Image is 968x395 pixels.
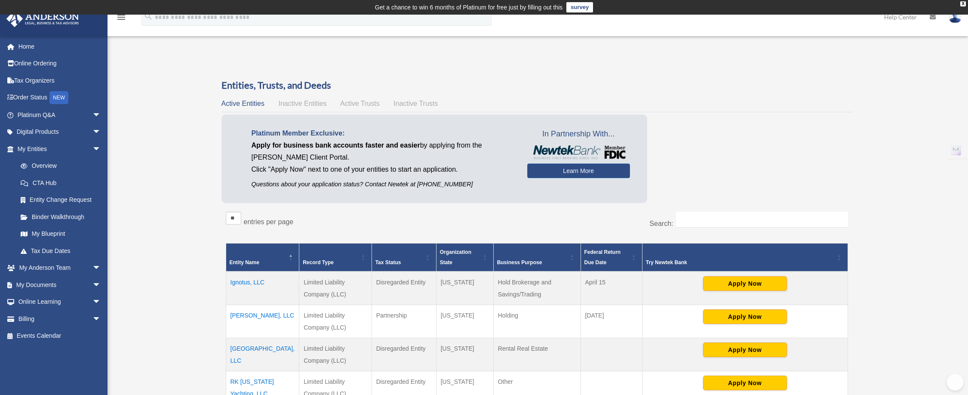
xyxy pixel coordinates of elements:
span: arrow_drop_down [92,293,110,311]
p: by applying from the [PERSON_NAME] Client Portal. [252,139,514,164]
a: Order StatusNEW [6,89,114,107]
span: arrow_drop_down [92,140,110,158]
div: Get a chance to win 6 months of Platinum for free just by filling out this [375,2,563,12]
a: Platinum Q&Aarrow_drop_down [6,106,114,123]
span: Active Trusts [340,100,380,107]
a: Learn More [527,164,630,178]
td: Rental Real Estate [493,338,581,371]
td: [GEOGRAPHIC_DATA], LLC [226,338,299,371]
div: NEW [49,91,68,104]
i: search [144,12,153,21]
a: Tax Due Dates [12,242,110,259]
span: Inactive Trusts [393,100,438,107]
a: Online Ordering [6,55,114,72]
a: survey [566,2,593,12]
button: Apply Now [703,343,787,357]
span: Record Type [303,259,334,265]
th: Try Newtek Bank : Activate to sort [642,244,848,272]
a: My Anderson Teamarrow_drop_down [6,259,114,277]
a: My Blueprint [12,225,110,243]
label: entries per page [244,218,294,225]
td: Disregarded Entity [372,272,436,305]
span: arrow_drop_down [92,276,110,294]
a: menu [116,15,126,22]
span: Business Purpose [497,259,542,265]
th: Tax Status: Activate to sort [372,244,436,272]
a: My Entitiesarrow_drop_down [6,140,110,157]
p: Click "Apply Now" next to one of your entities to start an application. [252,164,514,176]
span: Apply for business bank accounts faster and easier [252,142,420,149]
i: menu [116,12,126,22]
label: Search: [649,220,673,227]
span: Inactive Entities [278,100,326,107]
td: Hold Brokerage and Savings/Trading [493,272,581,305]
img: Anderson Advisors Platinum Portal [4,10,82,27]
td: April 15 [581,272,642,305]
span: Federal Return Due Date [584,249,621,265]
span: Active Entities [221,100,264,107]
button: Apply Now [703,376,787,390]
a: Billingarrow_drop_down [6,310,114,327]
th: Business Purpose: Activate to sort [493,244,581,272]
span: arrow_drop_down [92,123,110,141]
td: [PERSON_NAME], LLC [226,305,299,338]
td: [DATE] [581,305,642,338]
td: Disregarded Entity [372,338,436,371]
td: [US_STATE] [436,272,493,305]
a: Overview [12,157,105,175]
td: Limited Liability Company (LLC) [299,305,372,338]
a: CTA Hub [12,174,110,191]
span: arrow_drop_down [92,106,110,124]
td: Holding [493,305,581,338]
p: Platinum Member Exclusive: [252,127,514,139]
th: Record Type: Activate to sort [299,244,372,272]
td: [US_STATE] [436,338,493,371]
button: Apply Now [703,309,787,324]
a: Digital Productsarrow_drop_down [6,123,114,141]
td: Ignotus, LLC [226,272,299,305]
a: Home [6,38,114,55]
th: Organization State: Activate to sort [436,244,493,272]
td: Partnership [372,305,436,338]
span: In Partnership With... [527,127,630,141]
a: Entity Change Request [12,191,110,209]
span: Organization State [440,249,471,265]
a: Tax Organizers [6,72,114,89]
a: Binder Walkthrough [12,208,110,225]
th: Federal Return Due Date: Activate to sort [581,244,642,272]
th: Entity Name: Activate to invert sorting [226,244,299,272]
h3: Entities, Trusts, and Deeds [221,79,852,92]
td: Limited Liability Company (LLC) [299,272,372,305]
span: arrow_drop_down [92,259,110,277]
a: Online Learningarrow_drop_down [6,293,114,311]
span: arrow_drop_down [92,310,110,328]
button: Apply Now [703,276,787,291]
span: Tax Status [375,259,401,265]
td: [US_STATE] [436,305,493,338]
a: Events Calendar [6,327,114,345]
td: Limited Liability Company (LLC) [299,338,372,371]
div: Try Newtek Bank [646,257,835,268]
a: My Documentsarrow_drop_down [6,276,114,293]
p: Questions about your application status? Contact Newtek at [PHONE_NUMBER] [252,179,514,190]
img: NewtekBankLogoSM.png [532,145,626,159]
img: User Pic [949,11,962,23]
span: Entity Name [230,259,259,265]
